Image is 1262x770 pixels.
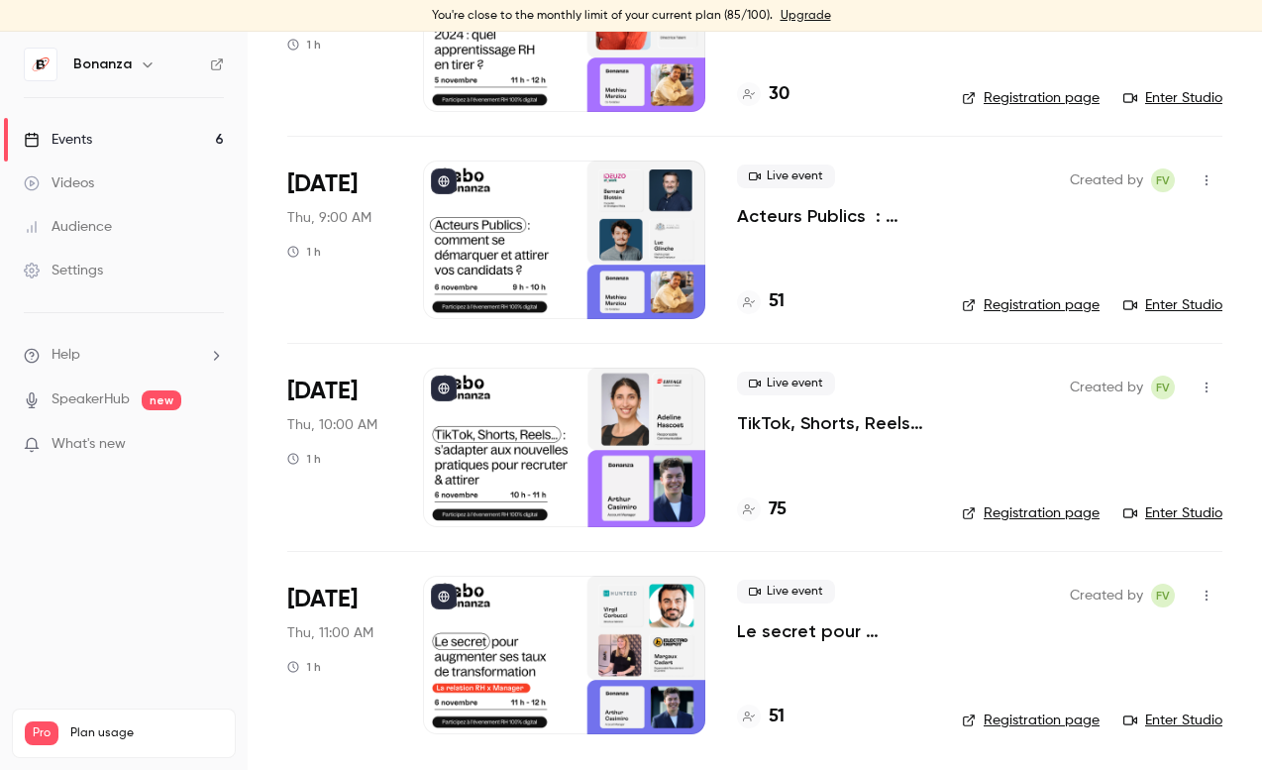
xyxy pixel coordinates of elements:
img: Bonanza [25,49,56,80]
h4: 75 [769,496,787,523]
div: Settings [24,261,103,280]
div: Videos [24,173,94,193]
a: 51 [737,704,785,730]
span: Fabio Vilarinho [1151,376,1175,399]
a: 51 [737,288,785,315]
span: FV [1156,584,1170,607]
div: Nov 6 Thu, 9:00 AM (Europe/Paris) [287,161,391,319]
h4: 30 [769,81,789,108]
div: Events [24,130,92,150]
span: Thu, 9:00 AM [287,208,371,228]
div: Nov 6 Thu, 10:00 AM (Europe/Paris) [287,368,391,526]
div: Audience [24,217,112,237]
a: Le secret pour augmenter ses taux de transformation : la relation RH x Manager [737,619,930,643]
a: 30 [737,81,789,108]
span: Live event [737,372,835,395]
span: FV [1156,376,1170,399]
span: Fabio Vilarinho [1151,168,1175,192]
a: SpeakerHub [52,389,130,410]
span: Help [52,345,80,366]
a: Enter Studio [1123,295,1222,315]
a: Enter Studio [1123,88,1222,108]
li: help-dropdown-opener [24,345,224,366]
span: Fabio Vilarinho [1151,584,1175,607]
iframe: Noticeable Trigger [200,436,224,454]
a: 75 [737,496,787,523]
a: Registration page [962,88,1100,108]
a: Enter Studio [1123,503,1222,523]
h6: Bonanza [73,55,132,74]
span: [DATE] [287,584,358,615]
span: Pro [25,721,58,745]
a: Acteurs Publics : comment se démarquer et attirer vos candidats ? [737,204,930,228]
span: Created by [1070,168,1143,192]
span: new [142,390,181,410]
span: Live event [737,165,835,188]
span: [DATE] [287,168,358,200]
div: 1 h [287,37,321,53]
a: Registration page [962,711,1100,730]
a: Upgrade [781,8,831,24]
a: Registration page [962,503,1100,523]
span: Live event [737,580,835,604]
span: [DATE] [287,376,358,407]
div: 1 h [287,659,321,675]
a: Enter Studio [1123,711,1222,730]
div: 1 h [287,244,321,260]
span: Created by [1070,376,1143,399]
h4: 51 [769,288,785,315]
span: Thu, 10:00 AM [287,415,377,435]
span: Thu, 11:00 AM [287,623,373,643]
h4: 51 [769,704,785,730]
div: 1 h [287,451,321,467]
a: TikTok, Shorts, Reels… : s’adapter aux nouvelles pratiques pour recruter & attirer [737,411,930,435]
a: Registration page [962,295,1100,315]
span: What's new [52,434,126,455]
span: Plan usage [70,725,223,741]
div: Nov 6 Thu, 11:00 AM (Europe/Paris) [287,576,391,734]
span: FV [1156,168,1170,192]
span: Created by [1070,584,1143,607]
